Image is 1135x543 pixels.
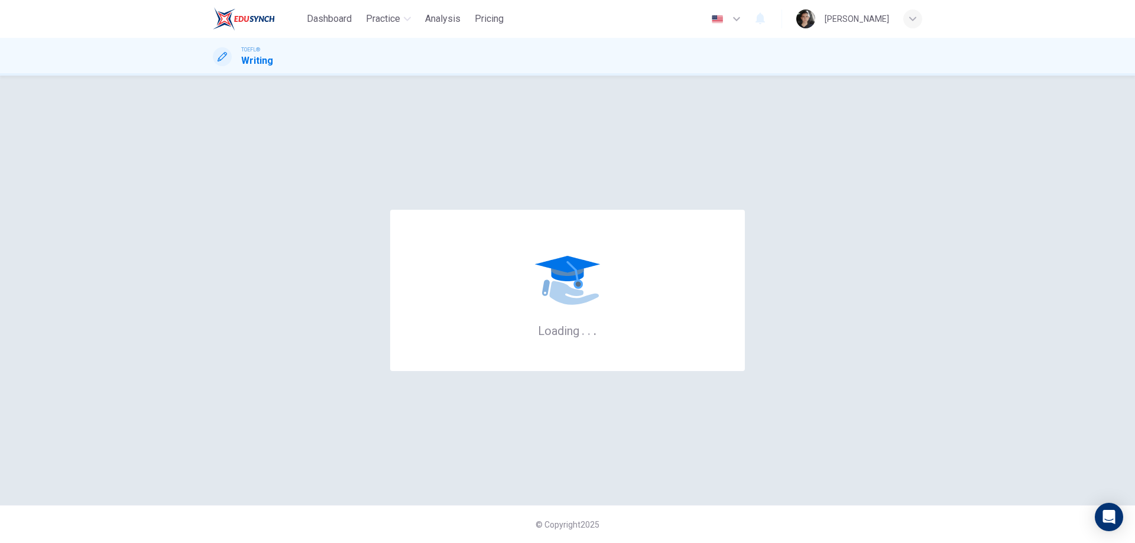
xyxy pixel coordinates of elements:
button: Practice [361,8,416,30]
span: Analysis [425,12,461,26]
h6: Loading [538,323,597,338]
h1: Writing [241,54,273,68]
img: en [710,15,725,24]
span: TOEFL® [241,45,260,54]
h6: . [587,320,591,339]
span: Practice [366,12,400,26]
span: Pricing [475,12,504,26]
button: Analysis [420,8,465,30]
h6: . [593,320,597,339]
button: Pricing [470,8,508,30]
div: Open Intercom Messenger [1095,503,1123,531]
span: © Copyright 2025 [536,520,599,529]
div: [PERSON_NAME] [825,12,889,26]
button: Dashboard [302,8,356,30]
h6: . [581,320,585,339]
img: Profile picture [796,9,815,28]
span: Dashboard [307,12,352,26]
a: EduSynch logo [213,7,302,31]
img: EduSynch logo [213,7,275,31]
